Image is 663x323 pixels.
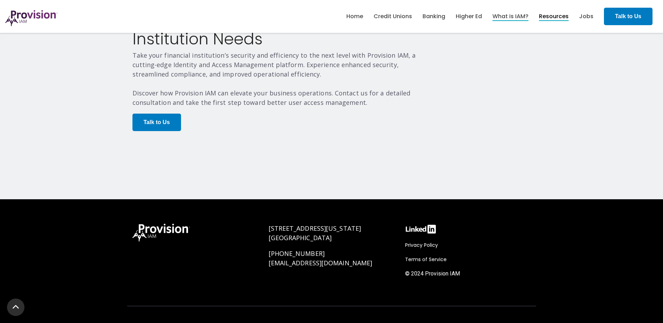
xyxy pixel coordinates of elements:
span: © 2024 Provision IAM [405,270,460,277]
strong: Talk to Us [615,13,641,19]
a: Talk to Us [132,114,181,131]
a: Jobs [579,10,593,22]
a: Resources [539,10,569,22]
a: Credit Unions [374,10,412,22]
a: Privacy Policy [405,241,441,249]
a: [PHONE_NUMBER] [269,249,325,258]
a: Home [346,10,363,22]
p: Take your financial institution’s security and efficiency to the next level with Provision IAM, a... [132,51,429,107]
span: Privacy Policy [405,242,438,249]
span: [GEOGRAPHIC_DATA] [269,234,332,242]
div: Navigation Menu [405,241,531,281]
span: Terms of Service [405,256,447,263]
img: linkedin [405,224,437,235]
nav: menu [341,5,599,28]
a: Banking [423,10,445,22]
a: Higher Ed [456,10,482,22]
span: [STREET_ADDRESS][US_STATE] [269,224,361,232]
a: [EMAIL_ADDRESS][DOMAIN_NAME] [269,259,373,267]
img: ProvisionIAM-Logo-White@3x [132,224,190,242]
strong: Talk to Us [144,119,170,125]
a: Talk to Us [604,8,653,25]
a: [STREET_ADDRESS][US_STATE][GEOGRAPHIC_DATA] [269,224,361,242]
img: ProvisionIAM-Logo-Purple [5,10,58,26]
a: Terms of Service [405,255,450,264]
a: What is IAM? [492,10,528,22]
